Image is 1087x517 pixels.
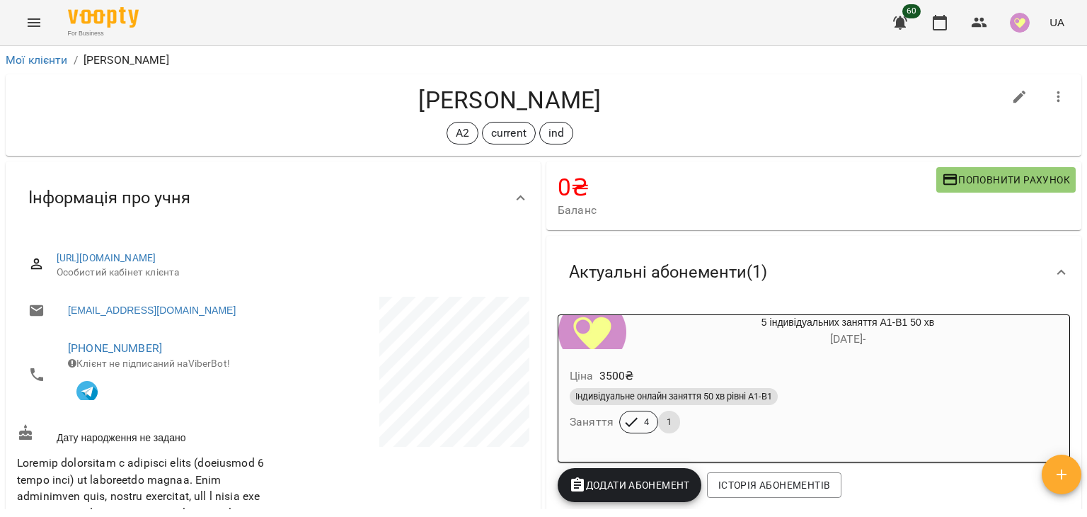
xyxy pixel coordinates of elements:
span: Історія абонементів [718,477,830,494]
h4: 0 ₴ [558,173,936,202]
button: UA [1044,9,1070,35]
button: Поповнити рахунок [936,167,1076,193]
span: For Business [68,29,139,38]
a: [EMAIL_ADDRESS][DOMAIN_NAME] [68,303,236,317]
button: Клієнт підписаний на VooptyBot [68,370,106,409]
div: Інформація про учня [6,161,541,234]
p: current [491,125,527,142]
span: Індивідуальне онлайн заняття 50 хв рівні А1-В1 [570,390,778,403]
h4: [PERSON_NAME] [17,86,1003,115]
span: UA [1049,15,1064,30]
span: 4 [635,416,657,428]
span: 1 [658,416,680,428]
p: 3500 ₴ [599,368,634,385]
div: Актуальні абонементи(1) [546,236,1081,309]
div: current [482,122,536,144]
h6: Заняття [570,412,614,432]
button: Додати Абонемент [558,468,701,502]
li: / [74,52,78,69]
span: [DATE] - [830,332,865,346]
img: Telegram [76,381,98,402]
span: Особистий кабінет клієнта [57,266,518,280]
div: 5 індивідуальних заняття А1-В1 50 хв [626,315,1069,349]
nav: breadcrumb [6,52,1081,69]
img: 87ef57ba3f44b7d6f536a27bb1c83c9e.png [1010,13,1030,33]
button: Історія абонементів [707,472,841,498]
span: Інформація про учня [28,187,190,209]
p: [PERSON_NAME] [84,52,169,69]
span: 60 [902,4,921,18]
button: Menu [17,6,51,40]
p: А2 [456,125,469,142]
span: Поповнити рахунок [942,171,1070,188]
h6: Ціна [570,366,594,386]
span: Додати Абонемент [569,477,690,494]
span: Клієнт не підписаний на ViberBot! [68,358,230,369]
button: 5 індивідуальних заняття А1-В1 50 хв[DATE]- Ціна3500₴Індивідуальне онлайн заняття 50 хв рівні А1-... [558,315,1069,450]
p: ind [548,125,564,142]
a: [URL][DOMAIN_NAME] [57,252,156,263]
div: ind [539,122,573,144]
span: Баланс [558,202,936,219]
div: А2 [447,122,478,144]
a: Мої клієнти [6,53,68,67]
img: Voopty Logo [68,7,139,28]
span: Актуальні абонементи ( 1 ) [569,261,767,283]
div: 5 індивідуальних заняття А1-В1 50 хв [558,315,626,349]
div: Дату народження не задано [14,421,273,448]
a: [PHONE_NUMBER] [68,341,162,355]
